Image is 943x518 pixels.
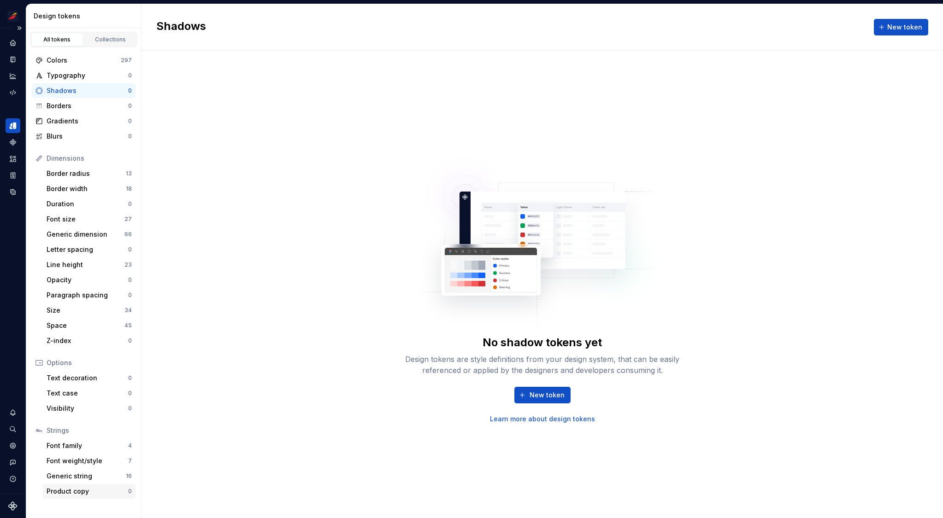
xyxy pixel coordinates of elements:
[43,257,136,272] a: Line height23
[43,197,136,211] a: Duration0
[128,117,132,125] div: 0
[43,242,136,257] a: Letter spacing0
[6,185,20,199] a: Data sources
[47,336,128,345] div: Z-index
[156,19,206,35] h2: Shadows
[126,185,132,192] div: 18
[47,215,124,224] div: Font size
[47,291,128,300] div: Paragraph spacing
[128,488,132,495] div: 0
[128,291,132,299] div: 0
[887,23,922,32] span: New token
[47,471,126,481] div: Generic string
[124,231,132,238] div: 66
[128,72,132,79] div: 0
[6,438,20,453] a: Settings
[6,168,20,183] a: Storybook stories
[8,501,18,511] a: Supernova Logo
[128,405,132,412] div: 0
[43,371,136,385] a: Text decoration0
[126,472,132,480] div: 16
[6,455,20,470] button: Contact support
[47,426,132,435] div: Strings
[514,387,571,403] button: New token
[47,358,132,367] div: Options
[128,276,132,284] div: 0
[43,318,136,333] a: Space45
[43,386,136,401] a: Text case0
[128,133,132,140] div: 0
[43,469,136,483] a: Generic string16
[47,306,124,315] div: Size
[124,261,132,268] div: 23
[32,114,136,128] a: Gradients0
[47,169,126,178] div: Border radius
[43,166,136,181] a: Border radius13
[530,390,565,400] span: New token
[43,333,136,348] a: Z-index0
[6,151,20,166] a: Assets
[47,456,128,466] div: Font weight/style
[6,69,20,83] a: Analytics
[128,102,132,110] div: 0
[47,441,128,450] div: Font family
[47,230,124,239] div: Generic dimension
[128,337,132,344] div: 0
[47,101,128,111] div: Borders
[124,322,132,329] div: 45
[874,19,928,35] button: New token
[34,36,80,43] div: All tokens
[47,184,126,193] div: Border width
[128,442,132,449] div: 4
[47,260,124,269] div: Line height
[6,118,20,133] a: Design tokens
[483,335,602,350] div: No shadow tokens yet
[43,273,136,287] a: Opacity0
[128,390,132,397] div: 0
[47,245,128,254] div: Letter spacing
[32,83,136,98] a: Shadows0
[43,288,136,303] a: Paragraph spacing0
[43,401,136,416] a: Visibility0
[43,227,136,242] a: Generic dimension66
[34,12,137,21] div: Design tokens
[6,405,20,420] button: Notifications
[47,321,124,330] div: Space
[395,354,690,376] div: Design tokens are style definitions from your design system, that can be easily referenced or app...
[121,57,132,64] div: 297
[7,11,18,22] img: 55604660-494d-44a9-beb2-692398e9940a.png
[13,22,26,35] button: Expand sidebar
[47,86,128,95] div: Shadows
[47,487,128,496] div: Product copy
[43,303,136,318] a: Size34
[124,307,132,314] div: 34
[128,246,132,253] div: 0
[43,484,136,499] a: Product copy0
[47,71,128,80] div: Typography
[47,154,132,163] div: Dimensions
[32,53,136,68] a: Colors297
[6,52,20,67] a: Documentation
[47,132,128,141] div: Blurs
[6,85,20,100] a: Code automation
[47,56,121,65] div: Colors
[88,36,134,43] div: Collections
[43,212,136,227] a: Font size27
[126,170,132,177] div: 13
[6,35,20,50] a: Home
[32,99,136,113] a: Borders0
[47,199,128,209] div: Duration
[6,135,20,150] a: Components
[47,404,128,413] div: Visibility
